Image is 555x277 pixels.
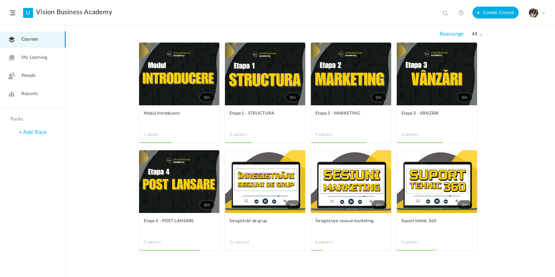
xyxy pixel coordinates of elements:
[401,218,462,225] span: Suport tehnic 360
[230,239,265,245] span: 24 Lessons
[21,36,38,43] span: Courses
[315,218,387,232] a: Înregistrare sesiuni marketing
[144,110,205,117] span: Modul Introducere
[457,92,472,102] span: 0m
[401,110,462,117] span: Etapa 3 - VÂNZĂRI
[144,131,179,137] span: 1 Lesson
[200,200,215,210] span: 0m
[401,110,472,125] a: Etapa 3 - VÂNZĂRI
[230,110,291,117] span: Etapa 1 - STRUCTURA
[21,72,35,79] span: People
[315,239,351,245] span: 6 Lessons
[397,43,477,105] a: 0m
[401,239,437,245] span: 8 Lessons
[144,218,205,225] span: Etapa 4 - POST LANSARE
[285,92,301,102] span: 0m
[144,239,179,245] span: 2 Lessons
[230,131,265,137] span: 5 Lessons
[315,110,377,117] span: Etapa 2 - MARKETING
[472,31,482,37] span: all
[21,54,47,61] span: My Learning
[230,218,301,232] a: Înregistrări de grup
[225,150,305,213] a: 0m
[371,92,387,102] span: 0m
[315,131,351,137] span: 9 Lessons
[311,150,391,213] a: 0m
[10,117,54,122] h4: Tracks
[371,200,387,210] span: 0m
[144,218,215,232] a: Etapa 4 - POST LANSARE
[21,90,38,97] span: Reports
[315,110,387,125] a: Etapa 2 - MARKETING
[311,43,391,105] a: 0m
[397,150,477,213] a: 0m
[315,218,377,225] span: Înregistrare sesiuni marketing
[457,200,472,210] span: 0m
[440,31,463,37] span: Rearrange
[230,218,291,225] span: Înregistrări de grup
[19,130,47,135] a: + Add Track
[401,218,472,232] a: Suport tehnic 360
[472,7,519,18] button: Create Course
[285,200,301,210] span: 0m
[401,131,437,137] span: 6 Lessons
[23,8,33,18] a: U
[144,110,215,125] a: Modul Introducere
[36,8,112,16] a: Vision Business Academy
[230,110,301,125] a: Etapa 1 - STRUCTURA
[225,43,305,105] a: 0m
[200,92,215,102] span: 0m
[529,8,538,17] img: tempimagehs7pti.png
[139,150,219,213] a: 0m
[139,43,219,105] a: 0m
